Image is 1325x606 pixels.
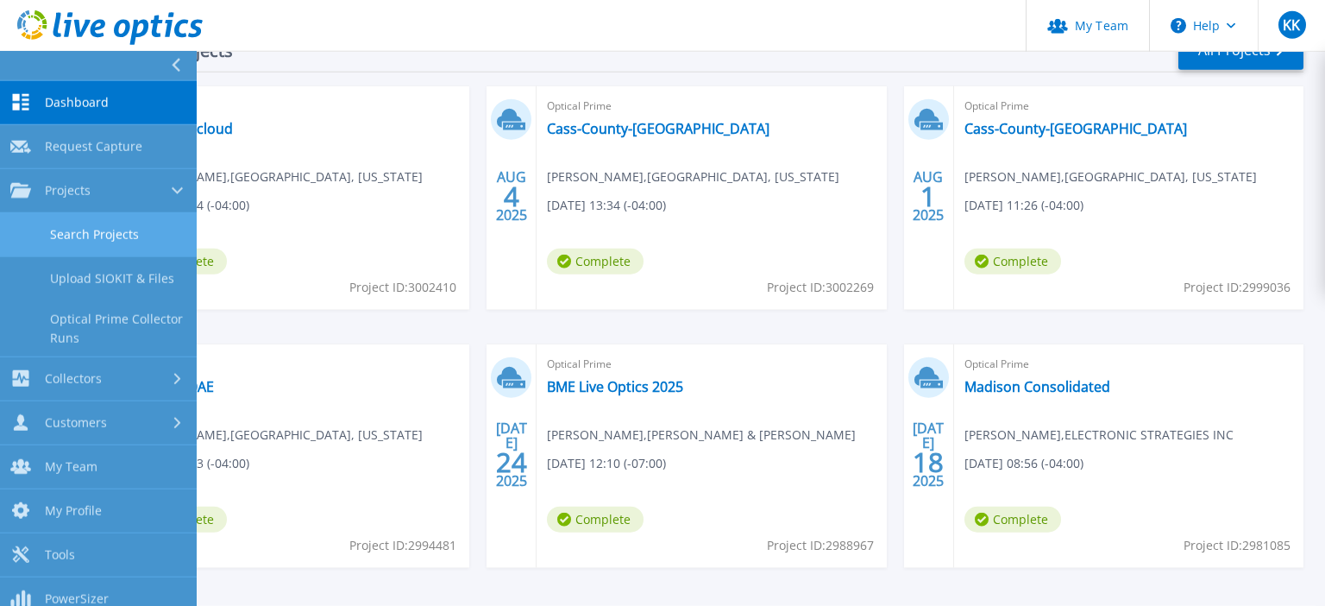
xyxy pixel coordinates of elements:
span: Customers [45,415,107,431]
span: Optical Prime [964,97,1293,116]
span: Project ID: 2988967 [767,536,874,555]
span: 24 [496,455,527,470]
span: [DATE] 13:34 (-04:00) [547,196,666,215]
span: Project ID: 2994481 [349,536,456,555]
span: KK [1283,18,1300,32]
span: 1 [920,189,936,204]
span: Optical Prime [964,355,1293,374]
span: Optical Prime [130,97,459,116]
span: My Team [45,459,97,475]
span: Optical Prime [130,355,459,374]
span: [PERSON_NAME] , [PERSON_NAME] & [PERSON_NAME] [547,426,856,445]
span: [PERSON_NAME] , [GEOGRAPHIC_DATA], [US_STATE] [964,167,1257,186]
span: [PERSON_NAME] , ELECTRONIC STRATEGIES INC [964,426,1234,445]
span: Dashboard [45,95,109,110]
span: Complete [964,249,1061,275]
span: Tools [45,547,75,563]
span: [PERSON_NAME] , [GEOGRAPHIC_DATA], [US_STATE] [547,167,839,186]
span: Project ID: 2999036 [1184,278,1290,297]
span: 4 [504,189,519,204]
a: Madison Consolidated [964,378,1110,395]
span: [PERSON_NAME] , [GEOGRAPHIC_DATA], [US_STATE] [130,167,423,186]
span: Request Capture [45,139,142,155]
span: Optical Prime [547,97,876,116]
span: Project ID: 3002410 [349,278,456,297]
span: Complete [547,249,644,275]
div: [DATE] 2025 [495,423,528,486]
span: Project ID: 3002269 [767,278,874,297]
span: Optical Prime [547,355,876,374]
span: Collectors [45,371,102,387]
a: Cass-County-[GEOGRAPHIC_DATA] [547,120,769,137]
div: AUG 2025 [495,165,528,228]
span: [DATE] 11:26 (-04:00) [964,196,1083,215]
span: [DATE] 12:10 (-07:00) [547,454,666,473]
span: Project ID: 2981085 [1184,536,1290,555]
span: [DATE] 08:56 (-04:00) [964,454,1083,473]
span: Projects [45,183,91,199]
div: [DATE] 2025 [912,423,945,486]
span: 18 [913,455,944,470]
a: BME Live Optics 2025 [547,378,683,395]
a: Cass-County-[GEOGRAPHIC_DATA] [964,120,1187,137]
div: AUG 2025 [912,165,945,228]
span: My Profile [45,503,102,519]
span: Complete [964,507,1061,533]
span: Complete [547,507,644,533]
span: [PERSON_NAME] , [GEOGRAPHIC_DATA], [US_STATE] [130,426,423,445]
